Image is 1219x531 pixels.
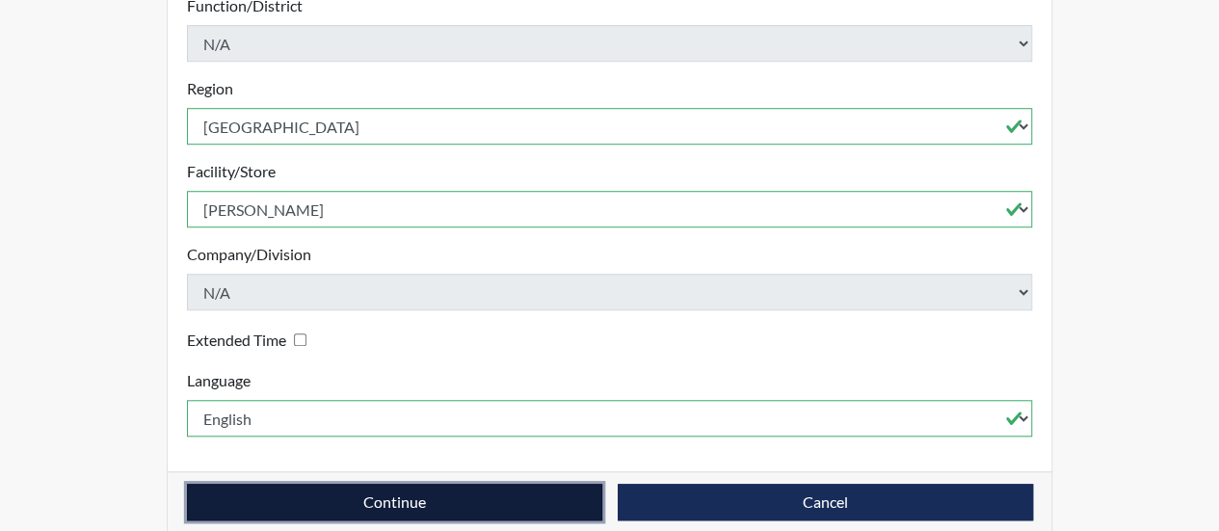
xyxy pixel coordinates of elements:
[187,369,251,392] label: Language
[187,160,276,183] label: Facility/Store
[187,329,286,352] label: Extended Time
[187,326,314,354] div: Checking this box will provide the interviewee with an accomodation of extra time to answer each ...
[618,484,1033,520] button: Cancel
[187,484,602,520] button: Continue
[187,243,311,266] label: Company/Division
[187,77,233,100] label: Region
